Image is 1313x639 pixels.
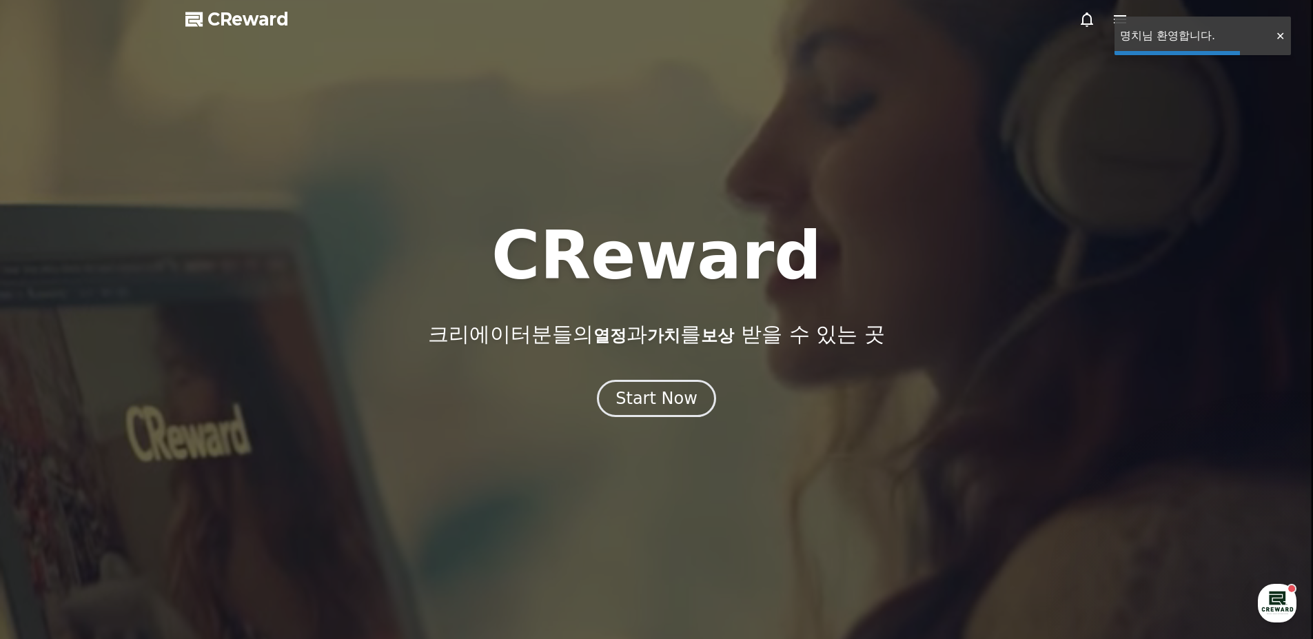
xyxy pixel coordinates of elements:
[91,437,178,471] a: 대화
[647,326,680,345] span: 가치
[491,223,822,289] h1: CReward
[185,8,289,30] a: CReward
[207,8,289,30] span: CReward
[597,394,716,407] a: Start Now
[126,458,143,469] span: 대화
[593,326,627,345] span: 열정
[597,380,716,417] button: Start Now
[615,387,698,409] div: Start Now
[178,437,265,471] a: 설정
[701,326,734,345] span: 보상
[4,437,91,471] a: 홈
[213,458,230,469] span: 설정
[428,322,884,347] p: 크리에이터분들의 과 를 받을 수 있는 곳
[43,458,52,469] span: 홈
